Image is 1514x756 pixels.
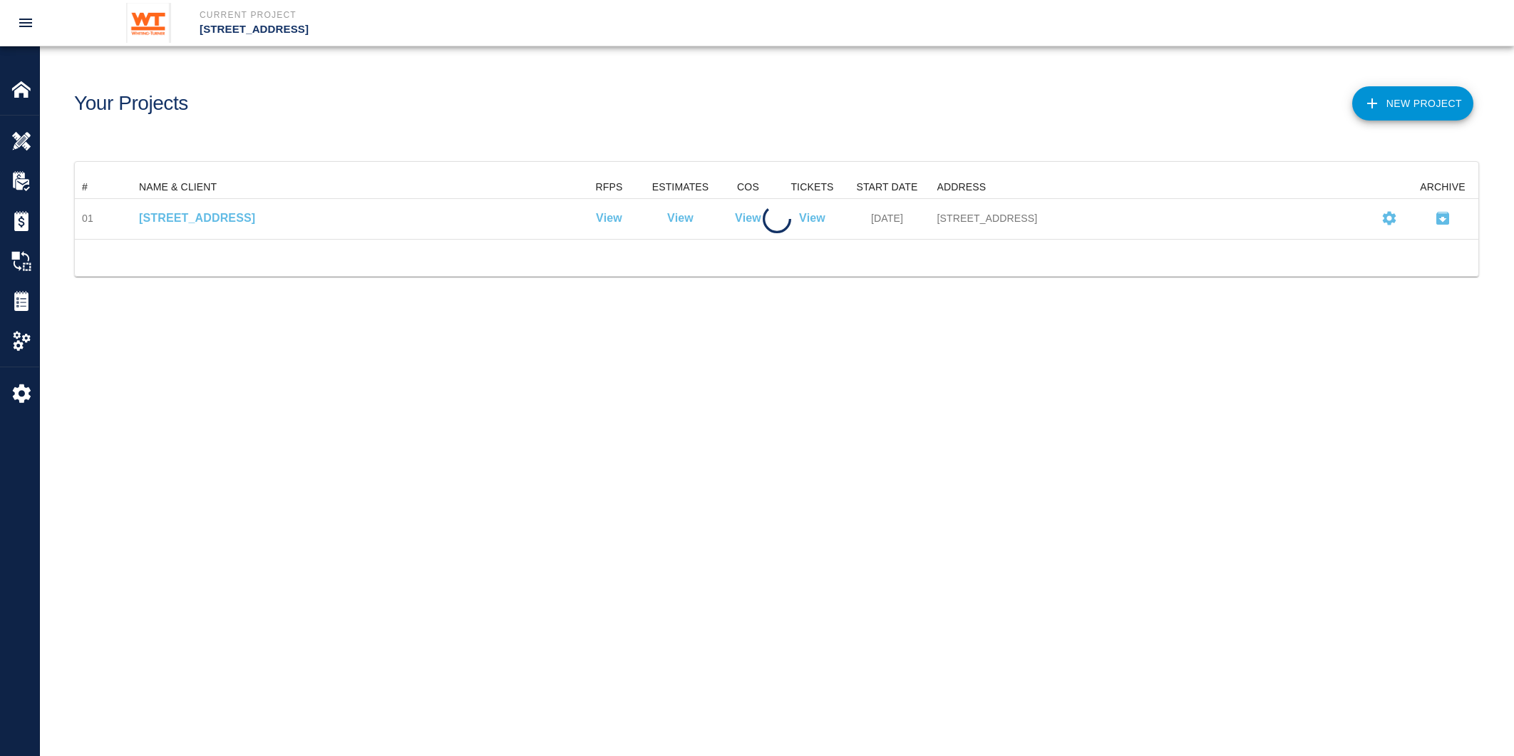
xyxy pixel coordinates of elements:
button: Settings [1375,204,1404,233]
a: View [667,210,694,227]
a: View [735,210,761,227]
div: # [75,175,132,198]
div: COS [737,175,759,198]
button: open drawer [9,6,43,40]
div: [DATE] [845,199,930,239]
div: ESTIMATES [645,175,716,198]
a: View [596,210,622,227]
div: ADDRESS [930,175,1372,198]
div: NAME & CLIENT [132,175,574,198]
img: broken-image.jpg [1468,9,1497,37]
div: START DATE [845,175,930,198]
p: [STREET_ADDRESS] [200,21,834,38]
div: START DATE [856,175,917,198]
div: NAME & CLIENT [139,175,217,198]
div: # [82,175,88,198]
div: ESTIMATES [652,175,709,198]
div: RFPS [596,175,623,198]
img: Whiting-Turner [126,3,171,43]
div: RFPS [574,175,645,198]
div: ARCHIVE [1407,175,1478,198]
div: TICKETS [791,175,833,198]
a: View [799,210,825,227]
p: Current Project [200,9,834,21]
div: [STREET_ADDRESS] [937,211,1365,225]
h1: Your Projects [74,92,188,116]
button: New Project [1352,86,1473,121]
div: 01 [82,211,93,225]
div: ARCHIVE [1420,175,1465,198]
a: [STREET_ADDRESS] [139,210,567,227]
div: TICKETS [781,175,845,198]
div: ADDRESS [937,175,987,198]
div: COS [716,175,781,198]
